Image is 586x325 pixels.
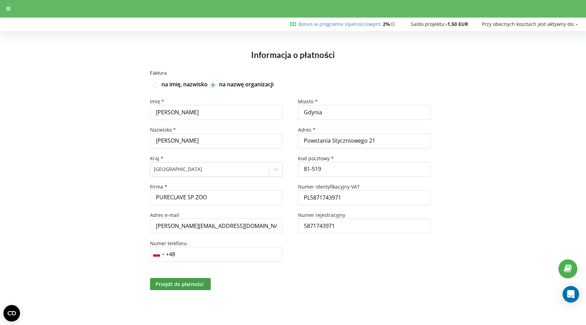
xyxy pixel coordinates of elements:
[411,21,446,27] span: Saldo projektu:
[298,155,334,162] span: Kod pocztowy *
[298,126,316,133] span: Adres *
[298,183,360,190] span: Numer identyfikacyjny VAT
[383,21,397,27] strong: 2%
[219,81,274,88] label: na nazwę organizacji
[251,50,335,60] span: Informacja o płatności
[150,212,179,218] span: Adres e-mail
[482,21,575,27] span: Przy obecnych kosztach jest aktywny do:
[298,21,380,27] a: Bonus w programie lojalnościowym
[156,281,203,287] span: Przejdź do płatności
[150,278,211,290] button: Przejdź do płatności
[150,126,176,133] span: Nazwisko *
[150,98,164,105] span: Imię *
[446,21,468,27] strong: -1,50 EUR
[298,98,318,105] span: Miasto *
[576,21,578,27] strong: -
[150,247,166,261] div: Telephone country code
[150,240,187,247] span: Numer telefonu
[150,70,167,76] span: Faktura
[161,81,208,88] label: na imię, nazwisko
[3,305,20,322] button: Open CMP widget
[563,286,579,303] div: Open Intercom Messenger
[298,21,381,27] span: :
[150,155,163,162] span: Kraj *
[298,212,345,218] span: Numer rejestracyjny
[150,183,167,190] span: Firma *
